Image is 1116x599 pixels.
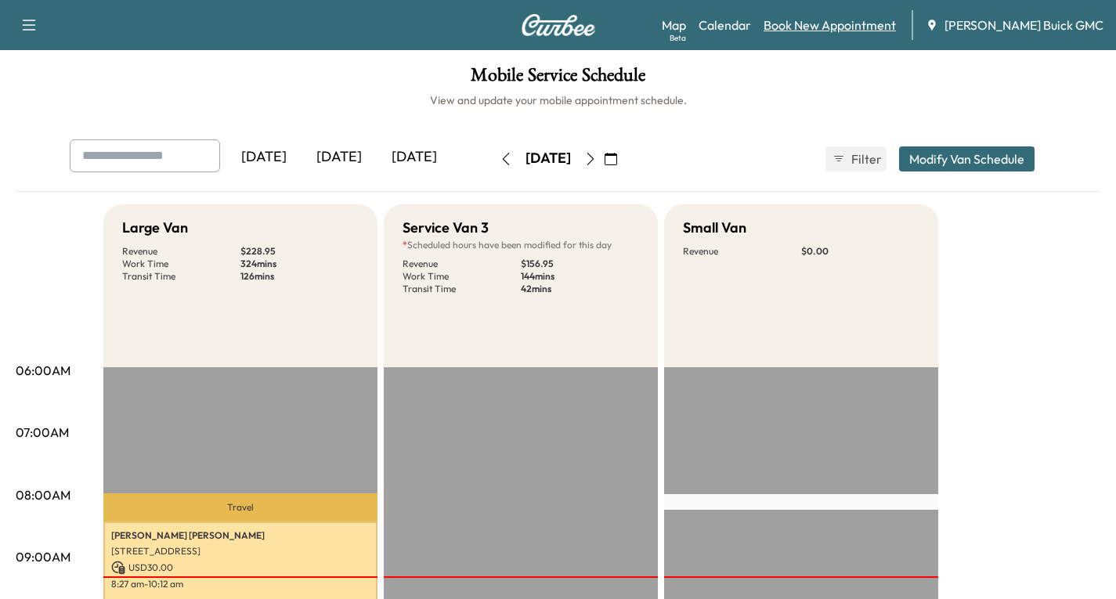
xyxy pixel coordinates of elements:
[801,245,919,258] p: $ 0.00
[521,14,596,36] img: Curbee Logo
[302,139,377,175] div: [DATE]
[122,245,240,258] p: Revenue
[111,545,370,558] p: [STREET_ADDRESS]
[403,283,521,295] p: Transit Time
[851,150,879,168] span: Filter
[670,32,686,44] div: Beta
[521,283,639,295] p: 42 mins
[764,16,896,34] a: Book New Appointment
[403,239,639,251] p: Scheduled hours have been modified for this day
[944,16,1103,34] span: [PERSON_NAME] Buick GMC
[111,578,370,590] p: 8:27 am - 10:12 am
[240,245,359,258] p: $ 228.95
[662,16,686,34] a: MapBeta
[525,149,571,168] div: [DATE]
[403,217,489,239] h5: Service Van 3
[699,16,751,34] a: Calendar
[16,547,70,566] p: 09:00AM
[403,258,521,270] p: Revenue
[240,258,359,270] p: 324 mins
[899,146,1035,171] button: Modify Van Schedule
[226,139,302,175] div: [DATE]
[122,270,240,283] p: Transit Time
[16,423,69,442] p: 07:00AM
[683,217,746,239] h5: Small Van
[111,561,370,575] p: USD 30.00
[111,529,370,542] p: [PERSON_NAME] [PERSON_NAME]
[16,66,1100,92] h1: Mobile Service Schedule
[377,139,452,175] div: [DATE]
[16,485,70,504] p: 08:00AM
[521,270,639,283] p: 144 mins
[683,245,801,258] p: Revenue
[521,258,639,270] p: $ 156.95
[240,270,359,283] p: 126 mins
[122,258,240,270] p: Work Time
[103,493,377,521] p: Travel
[16,92,1100,108] h6: View and update your mobile appointment schedule.
[122,217,188,239] h5: Large Van
[16,361,70,380] p: 06:00AM
[825,146,887,171] button: Filter
[403,270,521,283] p: Work Time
